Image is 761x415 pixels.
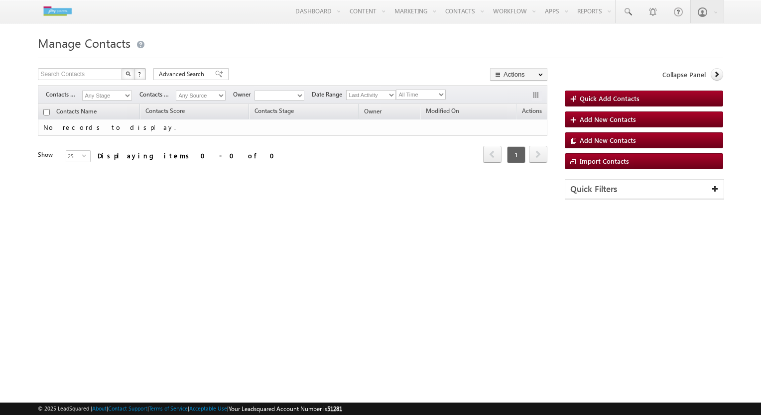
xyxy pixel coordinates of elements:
span: Date Range [312,90,346,99]
div: Show [38,150,58,159]
span: Add New Contacts [580,136,636,144]
span: 51281 [327,405,342,413]
td: No records to display. [38,119,547,136]
a: Terms of Service [149,405,188,412]
span: Advanced Search [159,70,207,79]
span: Add New Contacts [580,115,636,123]
a: prev [483,147,502,163]
span: next [529,146,547,163]
div: Quick Filters [565,180,723,199]
span: Owner [364,107,381,115]
span: © 2025 LeadSquared | | | | | [38,404,342,414]
span: Contacts Source [139,90,176,99]
a: next [529,147,547,163]
span: Owner [233,90,254,99]
span: 1 [507,146,525,163]
div: Displaying items 0 - 0 of 0 [98,150,280,161]
a: About [92,405,107,412]
a: Modified On [421,105,464,118]
span: Contacts Stage [46,90,82,99]
span: Contacts Score [145,107,185,114]
a: Contacts Stage [250,105,299,118]
span: 25 [66,151,82,162]
img: Custom Logo [38,2,77,20]
span: Quick Add Contacts [580,94,639,103]
span: ? [138,70,142,78]
span: Contacts Stage [254,107,294,114]
a: Acceptable Use [189,405,227,412]
button: Actions [490,68,547,81]
a: Contacts Score [140,105,190,118]
input: Check all records [43,109,50,115]
button: ? [134,68,146,80]
a: Contacts Name [51,106,102,119]
a: Contact Support [108,405,147,412]
span: prev [483,146,502,163]
span: Actions [517,105,547,118]
span: Import Contacts [580,157,629,165]
span: Collapse Panel [662,70,706,79]
span: Modified On [426,107,459,114]
span: Your Leadsquared Account Number is [229,405,342,413]
span: Manage Contacts [38,35,130,51]
img: Search [126,71,130,76]
span: select [82,153,90,158]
